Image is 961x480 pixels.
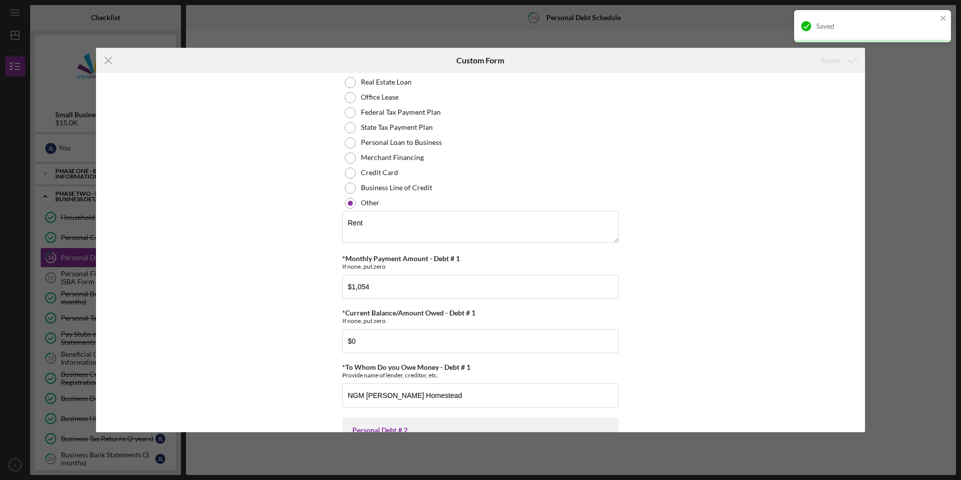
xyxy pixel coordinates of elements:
[361,184,432,192] label: Business Line of Credit
[361,169,398,177] label: Credit Card
[361,199,379,207] label: Other
[352,426,609,434] div: Personal Debt # 2
[816,22,937,30] div: Saved
[342,211,619,243] textarea: Rent
[361,123,433,131] label: State Tax Payment Plan
[361,93,399,101] label: Office Lease
[342,363,470,371] label: *To Whom Do you Owe Money - Debt # 1
[342,263,619,270] div: If none, put zero
[456,56,504,65] h6: Custom Form
[821,50,840,70] div: Saved
[342,254,460,263] label: *Monthly Payment Amount - Debt # 1
[342,317,619,325] div: If none, put zero
[342,371,619,379] div: Provide name of lender, creditor, etc.
[361,108,441,116] label: Federal Tax Payment Plan
[361,153,424,162] label: Merchant Financing
[361,138,442,146] label: Personal Loan to Business
[361,78,412,86] label: Real Estate Loan
[811,50,865,70] button: Saved
[940,14,947,24] button: close
[342,308,475,317] label: *Current Balance/Amount Owed - Debt # 1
